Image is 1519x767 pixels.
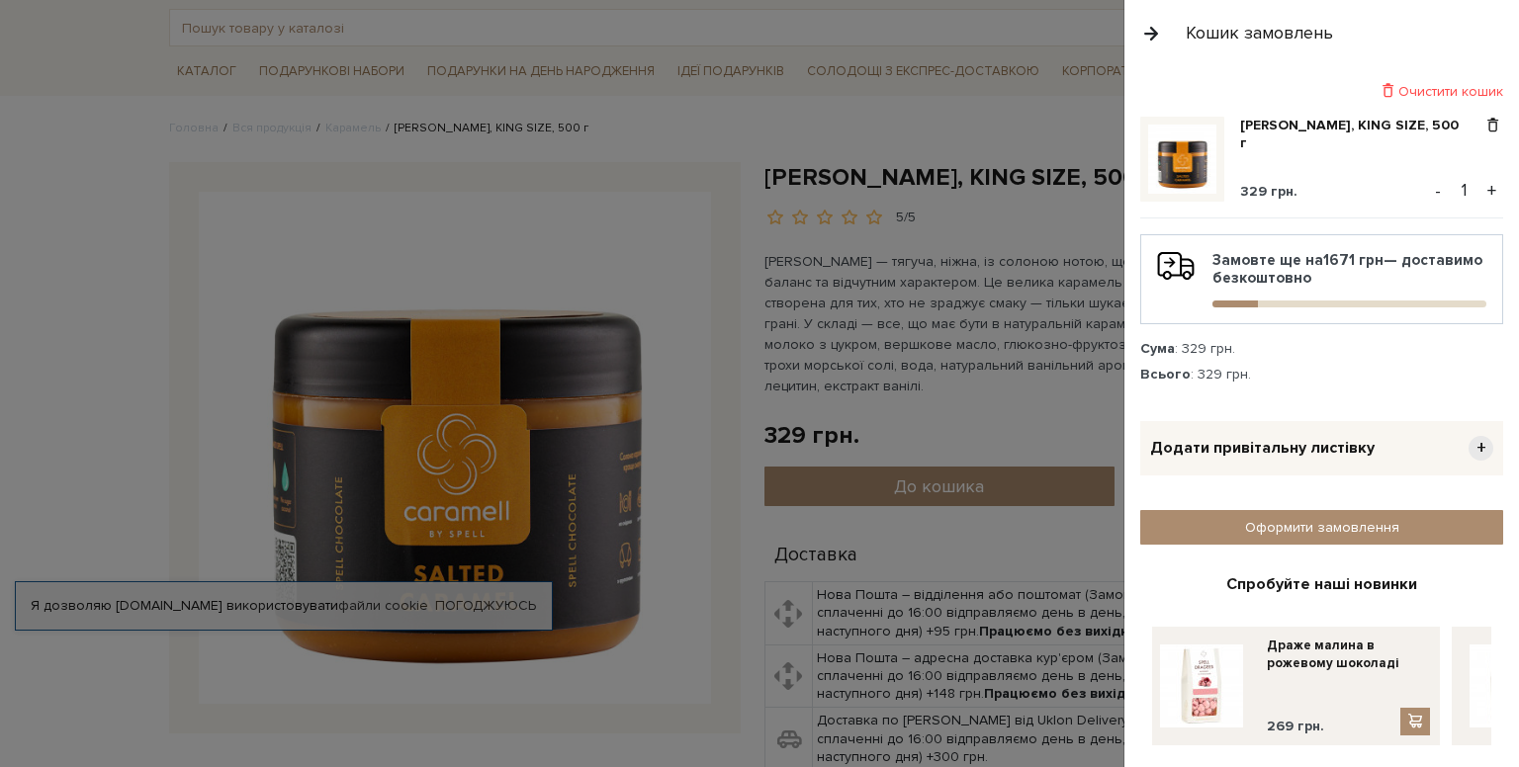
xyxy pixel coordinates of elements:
div: Спробуйте наші новинки [1152,574,1491,595]
div: Кошик замовлень [1186,22,1333,44]
div: : 329 грн. [1140,340,1503,358]
img: Солона карамель, KING SIZE, 500 г [1148,125,1216,193]
a: Оформити замовлення [1140,510,1503,545]
button: + [1480,176,1503,206]
a: Драже малина в рожевому шоколаді [1267,637,1430,672]
div: Замовте ще на — доставимо безкоштовно [1157,251,1486,307]
button: - [1428,176,1448,206]
a: [PERSON_NAME], KING SIZE, 500 г [1240,117,1482,152]
img: Драже малина в рожевому шоколаді [1160,644,1243,727]
div: : 329 грн. [1140,366,1503,383]
b: 1671 грн [1323,251,1384,269]
strong: Сума [1140,340,1175,357]
span: Додати привітальну листівку [1150,438,1375,459]
span: + [1469,436,1493,461]
strong: Всього [1140,366,1191,383]
div: Очистити кошик [1140,82,1503,101]
span: 269 грн. [1267,718,1324,735]
span: 329 грн. [1240,183,1297,200]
